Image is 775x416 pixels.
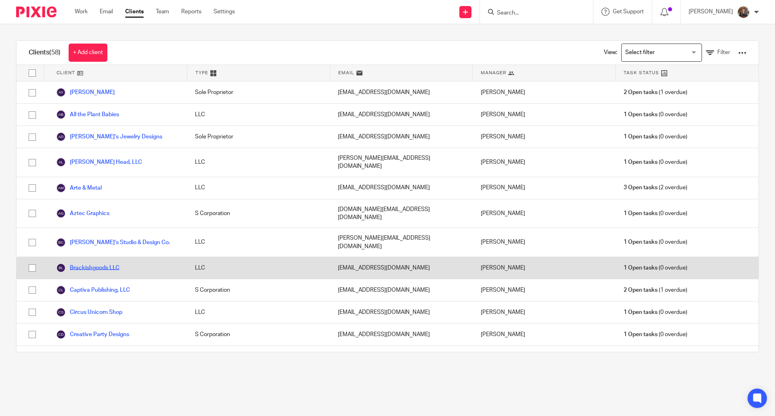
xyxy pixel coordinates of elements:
span: Get Support [613,9,644,15]
div: LLC [187,228,330,257]
a: Work [75,8,88,16]
span: Type [195,69,208,76]
a: Aztec Graphics [56,209,109,218]
a: [PERSON_NAME]'s Jewelry Designs [56,132,162,142]
span: 1 Open tasks [624,330,658,339]
img: svg%3E [56,157,66,167]
div: Search for option [621,44,702,62]
span: (0 overdue) [624,158,687,166]
div: [PERSON_NAME] [473,126,616,148]
div: [EMAIL_ADDRESS][DOMAIN_NAME] [330,301,473,323]
div: [PERSON_NAME][EMAIL_ADDRESS][DOMAIN_NAME] [330,228,473,257]
a: + Add client [69,44,107,62]
div: [EMAIL_ADDRESS][DOMAIN_NAME] [330,126,473,148]
a: [PERSON_NAME]/[PERSON_NAME] [56,352,161,362]
img: svg%3E [56,183,66,193]
span: (0 overdue) [624,330,687,339]
img: Pixie [16,6,57,17]
span: 1 Open tasks [624,111,658,119]
span: Manager [481,69,506,76]
a: Email [100,8,113,16]
div: LLC [187,257,330,279]
img: svg%3E [56,330,66,339]
span: 1 Open tasks [624,238,658,246]
span: 1 Open tasks [624,209,658,217]
div: Sole Proprietor [187,126,330,148]
input: Search [496,10,569,17]
h1: Clients [29,48,61,57]
span: (58) [49,49,61,56]
span: (2 overdue) [624,184,687,192]
div: [EMAIL_ADDRESS][DOMAIN_NAME] [330,177,473,199]
img: svg%3E [56,263,66,273]
div: [DOMAIN_NAME][EMAIL_ADDRESS][DOMAIN_NAME] [330,199,473,228]
span: (0 overdue) [624,111,687,119]
span: 1 Open tasks [624,308,658,316]
a: Brackishgoods LLC [56,263,119,273]
div: S Corporation [187,279,330,301]
a: [PERSON_NAME] [56,88,115,97]
span: Client [57,69,75,76]
img: svg%3E [56,352,66,362]
img: svg%3E [56,88,66,97]
span: 1 Open tasks [624,133,658,141]
a: All the Plant Babies [56,110,119,119]
a: Team [156,8,169,16]
div: [EMAIL_ADDRESS][DOMAIN_NAME] [330,82,473,103]
span: Task Status [624,69,659,76]
img: svg%3E [56,285,66,295]
span: (0 overdue) [624,238,687,246]
a: Creative Party Designs [56,330,129,339]
div: LLC [187,301,330,323]
img: svg%3E [56,132,66,142]
img: svg%3E [56,209,66,218]
a: Clients [125,8,144,16]
a: Settings [214,8,235,16]
a: [PERSON_NAME]'s Studio & Design Co. [56,238,170,247]
div: Sole Proprietor [187,82,330,103]
img: svg%3E [56,307,66,317]
a: Circus Unicorn Shop [56,307,122,317]
input: Select all [25,65,40,81]
img: svg%3E [56,110,66,119]
span: (0 overdue) [624,264,687,272]
input: Search for option [622,46,697,60]
div: [EMAIL_ADDRESS][DOMAIN_NAME] [330,324,473,345]
div: [PERSON_NAME] [473,82,616,103]
span: 3 Open tasks [624,184,658,192]
div: LLC [187,346,330,368]
div: LLC [187,177,330,199]
a: Arte & Metal [56,183,102,193]
span: 2 Open tasks [624,286,658,294]
div: [PERSON_NAME] [473,279,616,301]
div: [PERSON_NAME][EMAIL_ADDRESS][DOMAIN_NAME] [330,148,473,177]
span: Email [338,69,354,76]
a: [PERSON_NAME] Head, LLC [56,157,142,167]
p: [PERSON_NAME] [689,8,733,16]
span: 2 Open tasks [624,88,658,96]
div: S Corporation [187,324,330,345]
div: [EMAIL_ADDRESS][DOMAIN_NAME] [330,104,473,125]
span: (0 overdue) [624,133,687,141]
span: (0 overdue) [624,308,687,316]
img: svg%3E [56,238,66,247]
div: S Corporation [187,199,330,228]
div: [PERSON_NAME] [473,257,616,279]
div: [PERSON_NAME] [473,148,616,177]
div: [EMAIL_ADDRESS][DOMAIN_NAME] [330,279,473,301]
div: [PERSON_NAME] [473,346,616,368]
div: [PERSON_NAME] [473,324,616,345]
a: Reports [181,8,201,16]
span: 1 Open tasks [624,158,658,166]
div: LLC [187,104,330,125]
span: (1 overdue) [624,88,687,96]
div: [PERSON_NAME] [473,104,616,125]
span: (0 overdue) [624,209,687,217]
div: LLC [187,148,330,177]
span: (1 overdue) [624,286,687,294]
span: 1 Open tasks [624,264,658,272]
span: Filter [717,50,730,55]
div: [EMAIL_ADDRESS][DOMAIN_NAME] [330,257,473,279]
div: [EMAIL_ADDRESS][DOMAIN_NAME] [330,346,473,368]
div: [PERSON_NAME] [473,301,616,323]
